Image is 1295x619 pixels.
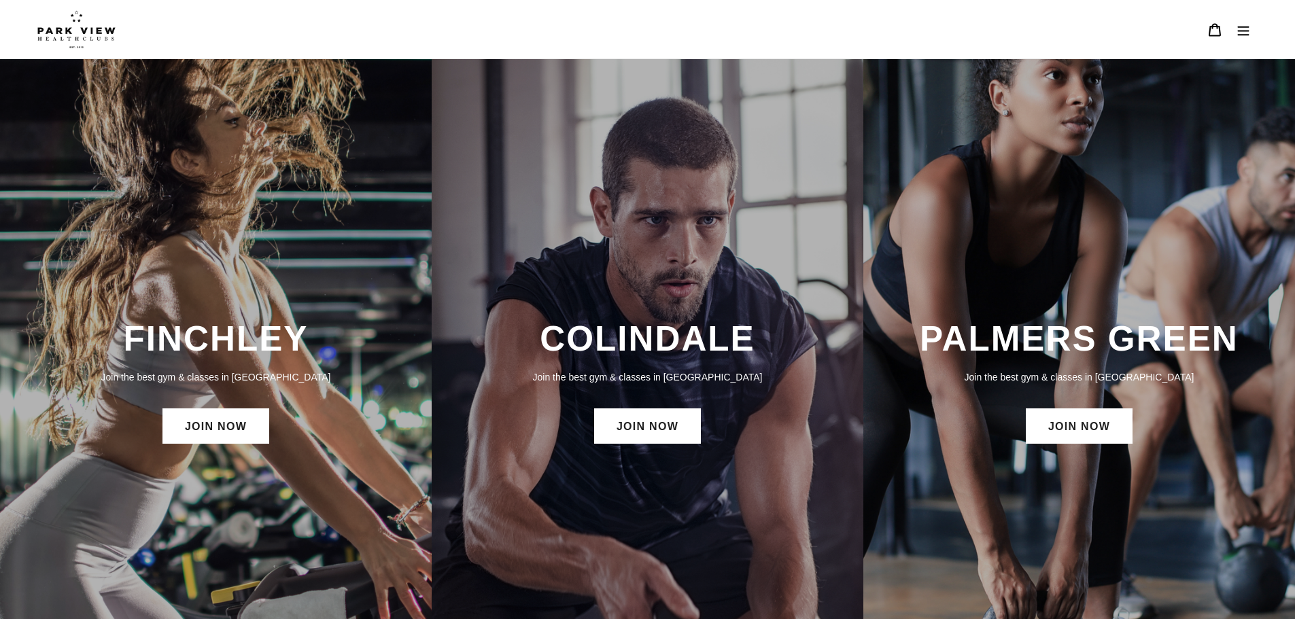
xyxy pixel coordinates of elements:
a: JOIN NOW: Palmers Green Membership [1026,408,1133,444]
h3: PALMERS GREEN [877,318,1281,359]
h3: COLINDALE [445,318,850,359]
p: Join the best gym & classes in [GEOGRAPHIC_DATA] [877,370,1281,385]
p: Join the best gym & classes in [GEOGRAPHIC_DATA] [445,370,850,385]
button: Menu [1229,15,1258,44]
p: Join the best gym & classes in [GEOGRAPHIC_DATA] [14,370,418,385]
a: JOIN NOW: Colindale Membership [594,408,701,444]
h3: FINCHLEY [14,318,418,359]
a: JOIN NOW: Finchley Membership [162,408,269,444]
img: Park view health clubs is a gym near you. [37,10,116,48]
